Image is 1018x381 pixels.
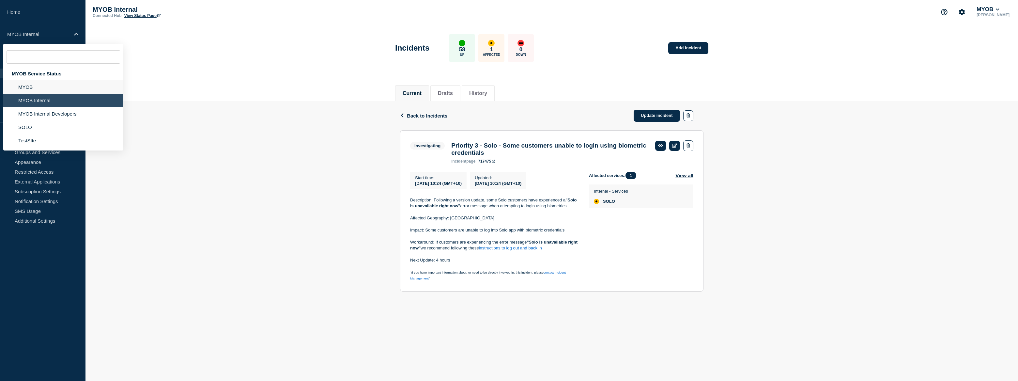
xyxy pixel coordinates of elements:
[488,40,495,46] div: affected
[3,67,123,80] div: MYOB Service Status
[975,6,1001,13] button: MYOB
[429,277,430,280] span: "
[460,53,464,56] p: Up
[410,198,578,208] strong: "Solo is unavailable right now"
[410,257,578,263] p: Next Update: 4 hours
[483,53,500,56] p: Affected
[459,40,465,46] div: up
[438,90,453,96] button: Drafts
[589,172,640,179] span: Affected services:
[490,46,493,53] p: 1
[955,5,969,19] button: Account settings
[937,5,951,19] button: Support
[675,172,693,179] button: View all
[451,159,475,164] p: page
[400,113,447,119] button: Back to Incidents
[410,239,578,251] p: Workaround: If customers are experiencing the error message we recommend following these
[3,80,123,94] li: MYOB
[124,13,161,18] a: View Status Page
[516,53,526,56] p: Down
[410,227,578,233] p: Impact: Some customers are unable to log into Solo app with biometric credentials
[403,90,422,96] button: Current
[478,159,495,164] a: 717475
[625,172,636,179] span: 1
[475,175,521,180] p: Updated :
[93,13,122,18] p: Connected Hub
[975,13,1011,17] p: [PERSON_NAME]
[410,197,578,209] p: Description: Following a version update, some Solo customers have experienced a error message whe...
[519,46,522,53] p: 0
[469,90,487,96] button: History
[668,42,708,54] a: Add incident
[475,180,521,186] div: [DATE] 10:24 (GMT+10)
[3,107,123,120] li: MYOB Internal Developers
[594,189,628,194] p: Internal - Services
[517,40,524,46] div: down
[594,199,599,204] div: affected
[410,215,578,221] p: Affected Geography: [GEOGRAPHIC_DATA]
[451,142,649,156] h3: Priority 3 - Solo - Some customers unable to login using biometric credentials
[415,175,462,180] p: Start time :
[634,110,680,122] a: Update incident
[410,271,544,274] span: "If you have important information about, or need to be directly involved in, this incident, please
[479,246,542,250] a: instructions to log out and back in
[459,46,465,53] p: 58
[451,159,466,164] span: incident
[3,120,123,134] li: SOLO
[603,199,615,204] span: SOLO
[3,134,123,147] li: TestSIte
[3,94,123,107] li: MYOB Internal
[410,142,445,150] span: Investigating
[407,113,447,119] span: Back to Incidents
[395,43,429,53] h1: Incidents
[7,31,70,37] p: MYOB Internal
[93,6,223,13] p: MYOB Internal
[415,181,462,186] span: [DATE] 10:24 (GMT+10)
